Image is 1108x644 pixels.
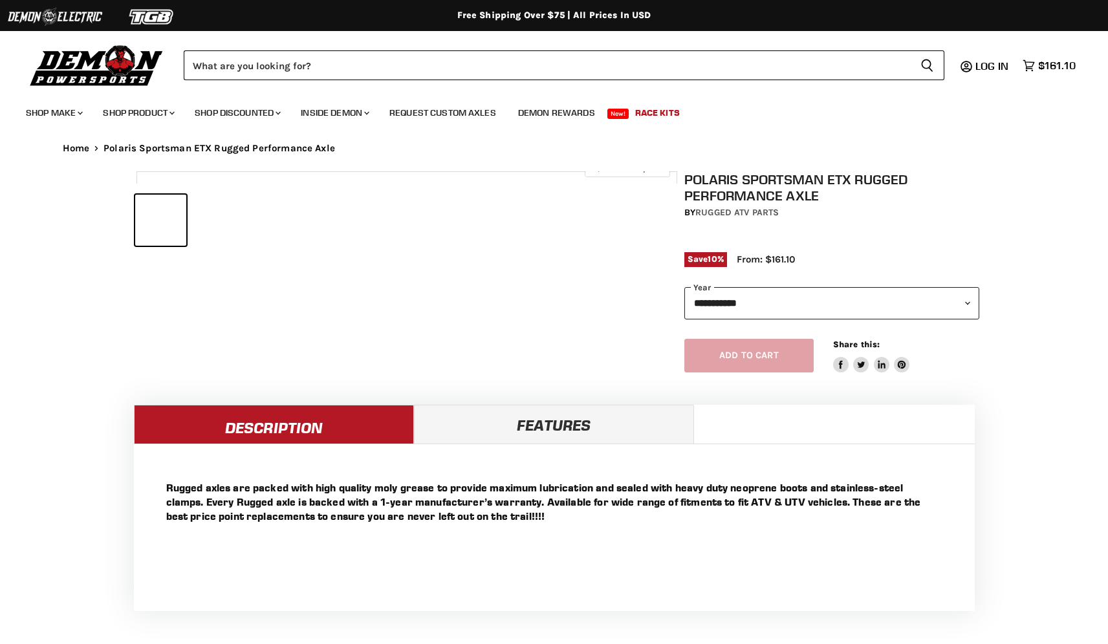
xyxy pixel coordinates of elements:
span: From: $161.10 [737,253,795,265]
span: Share this: [833,339,880,349]
button: IMAGE thumbnail [135,195,186,246]
ul: Main menu [16,94,1072,126]
a: Shop Make [16,100,91,126]
a: Shop Discounted [185,100,288,126]
div: Free Shipping Over $75 | All Prices In USD [37,10,1072,21]
a: Race Kits [625,100,690,126]
input: Search [184,50,910,80]
aside: Share this: [833,339,910,373]
span: $161.10 [1038,59,1076,72]
a: Demon Rewards [508,100,605,126]
a: $161.10 [1016,56,1082,75]
span: New! [607,109,629,119]
nav: Breadcrumbs [37,143,1072,154]
p: Rugged axles are packed with high quality moly grease to provide maximum lubrication and sealed w... [166,480,942,523]
button: Search [910,50,944,80]
span: Log in [975,59,1008,72]
img: Demon Powersports [26,42,168,88]
div: by [684,206,979,220]
img: TGB Logo 2 [103,5,201,29]
select: year [684,287,979,319]
form: Product [184,50,944,80]
span: Click to expand [591,163,663,173]
img: Demon Electric Logo 2 [6,5,103,29]
a: Features [414,405,694,444]
a: Rugged ATV Parts [695,207,779,218]
span: Save % [684,252,727,266]
h1: Polaris Sportsman ETX Rugged Performance Axle [684,171,979,204]
a: Request Custom Axles [380,100,506,126]
a: Log in [970,60,1016,72]
span: Polaris Sportsman ETX Rugged Performance Axle [103,143,335,154]
a: Home [63,143,90,154]
span: 10 [708,254,717,264]
a: Inside Demon [291,100,377,126]
a: Description [134,405,414,444]
a: Shop Product [93,100,182,126]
